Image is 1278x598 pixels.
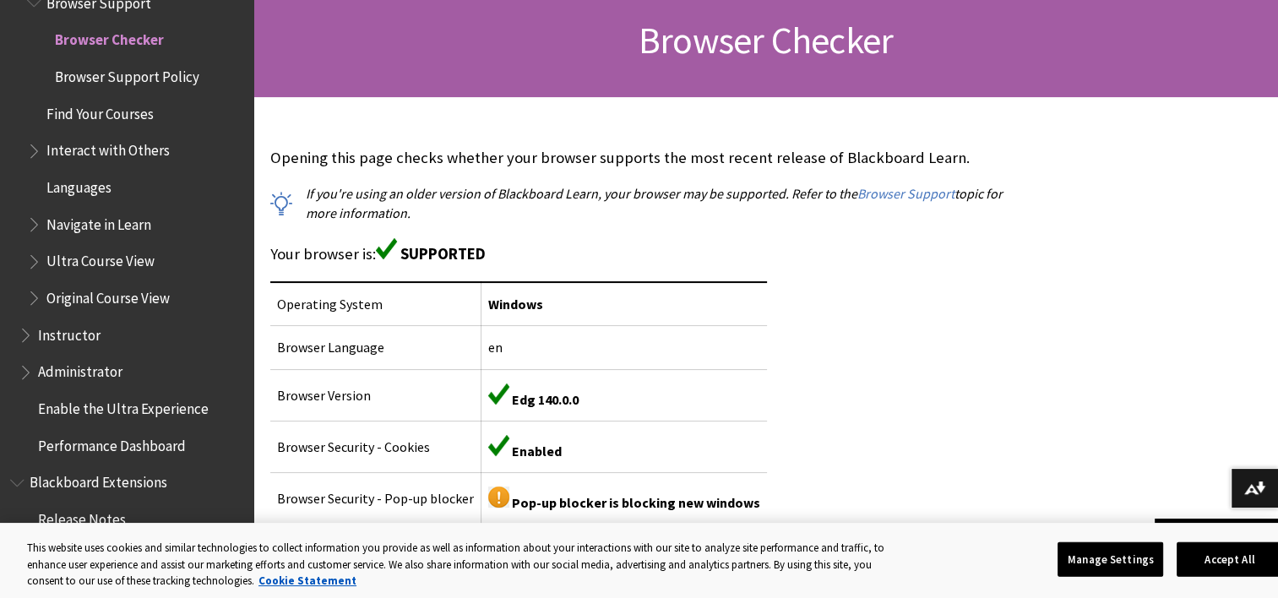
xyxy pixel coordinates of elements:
td: Browser Version [270,369,481,421]
span: Interact with Others [46,137,170,160]
span: Enabled [512,443,562,459]
span: Enable the Ultra Experience [38,394,209,417]
span: Performance Dashboard [38,432,186,454]
td: Browser Security - Pop-up blocker [270,473,481,525]
span: Windows [488,296,543,313]
p: Your browser is: [270,238,1011,265]
img: Green supported icon [376,238,397,259]
span: Instructor [38,321,101,344]
span: Languages [46,173,111,196]
span: en [488,339,503,356]
td: Browser Security - Cookies [270,421,481,472]
a: More information about your privacy, opens in a new tab [258,574,356,588]
span: Administrator [38,358,122,381]
span: SUPPORTED [400,244,486,264]
span: Browser Checker [639,17,893,63]
span: Blackboard Extensions [30,469,167,492]
td: Browser Language [270,326,481,369]
a: Back to top [1155,519,1278,550]
p: Opening this page checks whether your browser supports the most recent release of Blackboard Learn. [270,147,1011,169]
div: This website uses cookies and similar technologies to collect information you provide as well as ... [27,540,895,590]
span: Edg 140.0.0 [512,391,579,408]
span: Release Notes [38,505,126,528]
span: Original Course View [46,284,170,307]
button: Manage Settings [1058,541,1163,577]
img: Green supported icon [488,435,509,456]
span: Find Your Courses [46,100,154,122]
img: Green supported icon [488,383,509,405]
p: If you're using an older version of Blackboard Learn, your browser may be supported. Refer to the... [270,184,1011,222]
span: Navigate in Learn [46,210,151,233]
span: Browser Support Policy [55,63,199,85]
span: Ultra Course View [46,247,155,270]
td: Operating System [270,282,481,326]
img: Yellow warning icon [488,487,509,508]
span: Pop-up blocker is blocking new windows [512,494,760,511]
span: Browser Checker [55,26,164,49]
a: Browser Support [857,185,954,203]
